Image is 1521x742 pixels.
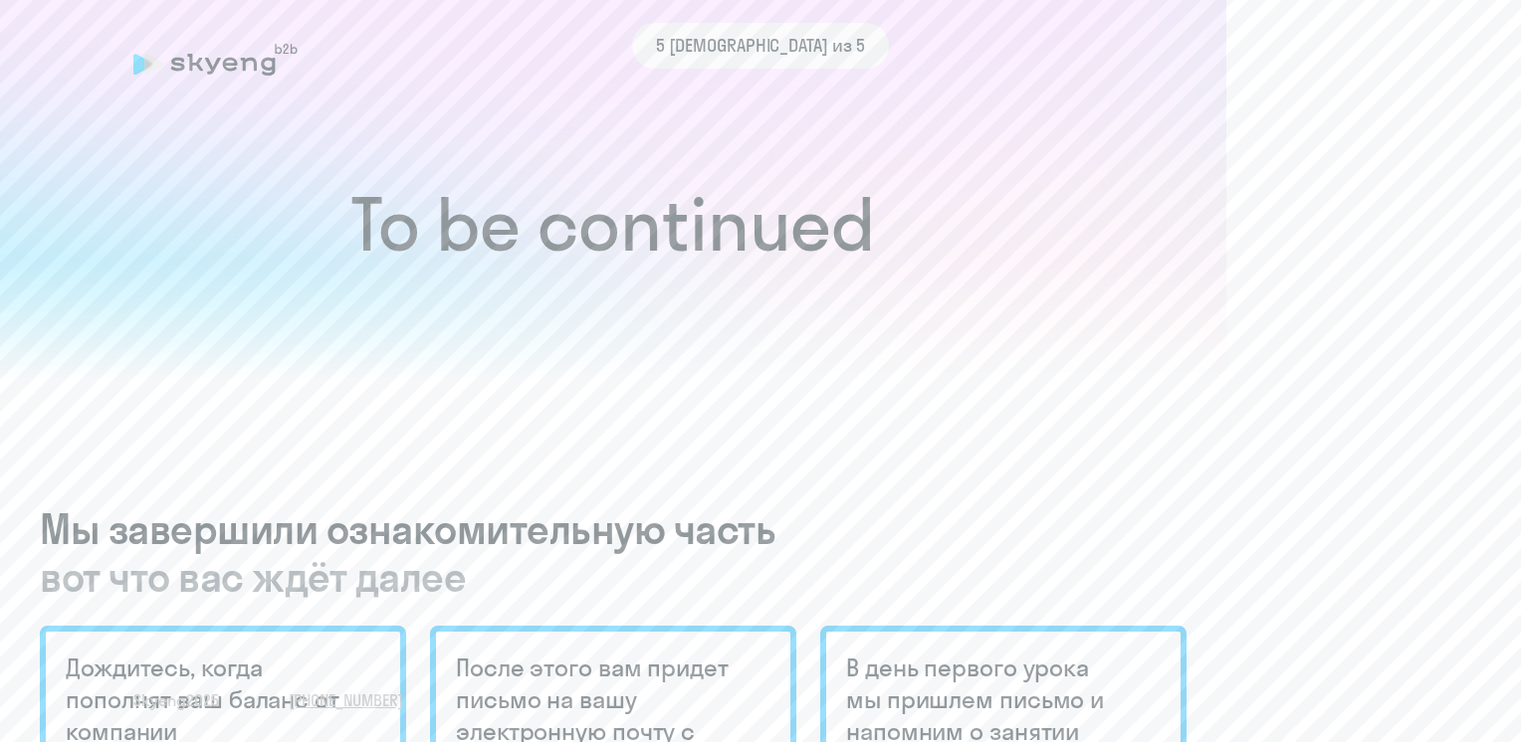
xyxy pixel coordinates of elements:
a: [PHONE_NUMBER] [289,689,403,711]
span: Skyeng 2025 [133,689,219,711]
h1: To be continued [40,190,1187,260]
span: 5 [DEMOGRAPHIC_DATA] из 5 [656,33,865,59]
h3: Мы завершили ознакомительную часть [40,505,1187,601]
span: вот что вас ждёт далее [40,553,1187,601]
